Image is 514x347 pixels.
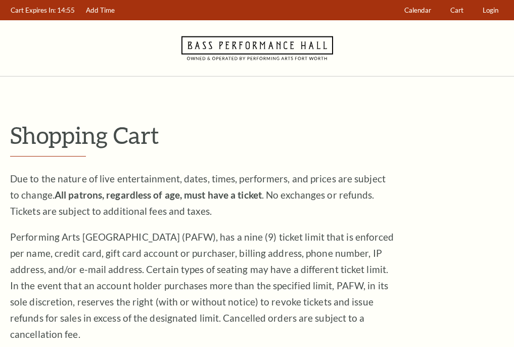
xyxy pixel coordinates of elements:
[55,189,262,201] strong: All patrons, regardless of age, must have a ticket
[446,1,469,20] a: Cart
[450,6,463,14] span: Cart
[10,173,386,217] span: Due to the nature of live entertainment, dates, times, performers, and prices are subject to chan...
[10,122,504,148] p: Shopping Cart
[404,6,431,14] span: Calendar
[478,1,503,20] a: Login
[483,6,498,14] span: Login
[81,1,120,20] a: Add Time
[400,1,436,20] a: Calendar
[11,6,56,14] span: Cart Expires In:
[57,6,75,14] span: 14:55
[10,229,394,342] p: Performing Arts [GEOGRAPHIC_DATA] (PAFW), has a nine (9) ticket limit that is enforced per name, ...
